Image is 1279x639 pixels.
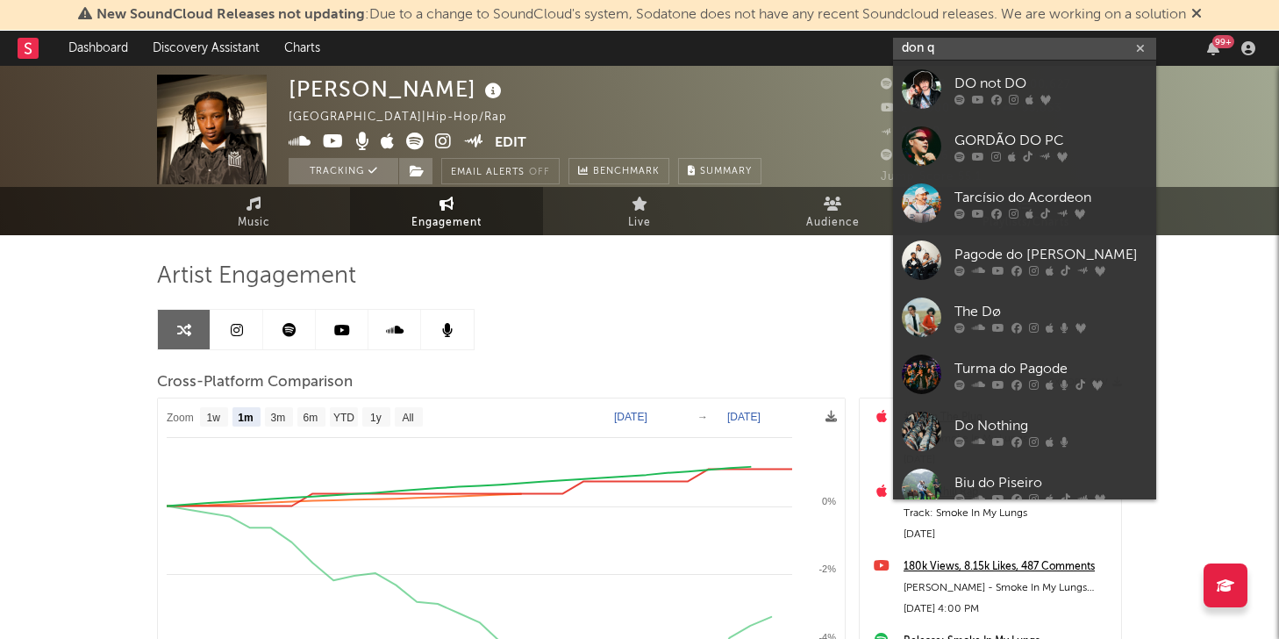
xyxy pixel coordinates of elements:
[700,167,752,176] span: Summary
[96,8,365,22] span: New SoundCloud Releases not updating
[881,171,982,183] span: Jump Score: 55.1
[954,301,1147,322] div: The Dø
[954,130,1147,151] div: GORDÃO DO PC
[697,411,708,423] text: →
[954,187,1147,208] div: Tarcísio do Acordeon
[140,31,272,66] a: Discovery Assistant
[1212,35,1234,48] div: 99 +
[893,460,1156,517] a: Biu do Piseiro
[529,168,550,177] em: Off
[954,244,1147,265] div: Pagode do [PERSON_NAME]
[893,232,1156,289] a: Pagode do [PERSON_NAME]
[56,31,140,66] a: Dashboard
[881,103,950,114] span: 279,000
[441,158,560,184] button: Email AlertsOff
[207,412,221,424] text: 1w
[157,372,353,393] span: Cross-Platform Comparison
[543,187,736,235] a: Live
[1191,8,1202,22] span: Dismiss
[893,403,1156,460] a: Do Nothing
[593,162,660,183] span: Benchmark
[736,187,929,235] a: Audience
[904,503,1112,524] div: Track: Smoke In My Lungs
[157,266,356,287] span: Artist Engagement
[96,8,1186,22] span: : Due to a change to SoundCloud's system, Sodatone does not have any recent Soundcloud releases. ...
[1207,41,1219,55] button: 99+
[370,412,382,424] text: 1y
[333,412,354,424] text: YTD
[954,415,1147,436] div: Do Nothing
[727,411,761,423] text: [DATE]
[411,212,482,233] span: Engagement
[402,412,413,424] text: All
[271,412,286,424] text: 3m
[238,412,253,424] text: 1m
[157,187,350,235] a: Music
[822,496,836,506] text: 0%
[954,472,1147,493] div: Biu do Piseiro
[272,31,332,66] a: Charts
[904,524,1112,545] div: [DATE]
[818,564,836,574] text: -2%
[614,411,647,423] text: [DATE]
[893,38,1156,60] input: Search for artists
[289,107,527,128] div: [GEOGRAPHIC_DATA] | Hip-Hop/Rap
[881,79,946,90] span: 121,565
[167,412,194,424] text: Zoom
[495,133,526,154] button: Edit
[893,175,1156,232] a: Tarcísio do Acordeon
[678,158,761,184] button: Summary
[904,578,1112,599] div: [PERSON_NAME] - Smoke In My Lungs [Official Music Video]
[806,212,860,233] span: Audience
[628,212,651,233] span: Live
[238,212,270,233] span: Music
[954,358,1147,379] div: Turma do Pagode
[881,126,940,138] span: 21,380
[893,61,1156,118] a: DO not DO
[881,150,1056,162] span: 106,286 Monthly Listeners
[893,118,1156,175] a: GORDÃO DO PC
[893,289,1156,346] a: The Dø
[904,599,1112,620] div: [DATE] 4:00 PM
[289,75,506,104] div: [PERSON_NAME]
[904,556,1112,578] a: 180k Views, 8.15k Likes, 487 Comments
[304,412,318,424] text: 6m
[350,187,543,235] a: Engagement
[289,158,398,184] button: Tracking
[954,73,1147,94] div: DO not DO
[568,158,669,184] a: Benchmark
[893,346,1156,403] a: Turma do Pagode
